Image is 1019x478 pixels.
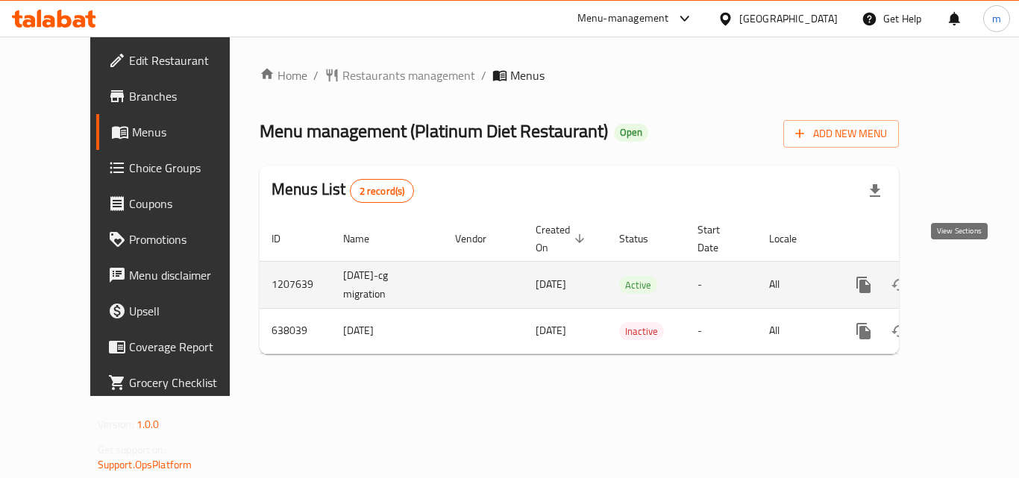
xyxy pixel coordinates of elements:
[260,216,1001,354] table: enhanced table
[992,10,1001,27] span: m
[272,178,414,203] h2: Menus List
[96,186,260,221] a: Coupons
[882,267,918,303] button: Change Status
[846,267,882,303] button: more
[129,87,248,105] span: Branches
[619,276,657,294] div: Active
[536,274,566,294] span: [DATE]
[129,230,248,248] span: Promotions
[697,221,739,257] span: Start Date
[619,230,668,248] span: Status
[129,302,248,320] span: Upsell
[614,126,648,139] span: Open
[350,179,415,203] div: Total records count
[96,365,260,400] a: Grocery Checklist
[686,261,757,308] td: -
[96,293,260,329] a: Upsell
[98,440,166,459] span: Get support on:
[260,308,331,353] td: 638039
[260,114,608,148] span: Menu management ( Platinum Diet Restaurant )
[96,114,260,150] a: Menus
[96,43,260,78] a: Edit Restaurant
[351,184,414,198] span: 2 record(s)
[739,10,838,27] div: [GEOGRAPHIC_DATA]
[137,415,160,434] span: 1.0.0
[757,308,834,353] td: All
[96,78,260,114] a: Branches
[272,230,300,248] span: ID
[129,195,248,213] span: Coupons
[260,66,307,84] a: Home
[331,308,443,353] td: [DATE]
[96,221,260,257] a: Promotions
[536,321,566,340] span: [DATE]
[129,374,248,391] span: Grocery Checklist
[857,173,893,209] div: Export file
[260,66,899,84] nav: breadcrumb
[577,10,669,28] div: Menu-management
[132,123,248,141] span: Menus
[757,261,834,308] td: All
[882,313,918,349] button: Change Status
[324,66,475,84] a: Restaurants management
[331,261,443,308] td: [DATE]-cg migration
[260,261,331,308] td: 1207639
[783,120,899,148] button: Add New Menu
[98,415,134,434] span: Version:
[769,230,816,248] span: Locale
[343,230,389,248] span: Name
[686,308,757,353] td: -
[96,150,260,186] a: Choice Groups
[510,66,545,84] span: Menus
[481,66,486,84] li: /
[96,329,260,365] a: Coverage Report
[619,322,664,340] div: Inactive
[342,66,475,84] span: Restaurants management
[614,124,648,142] div: Open
[129,159,248,177] span: Choice Groups
[834,216,1001,262] th: Actions
[129,266,248,284] span: Menu disclaimer
[795,125,887,143] span: Add New Menu
[536,221,589,257] span: Created On
[619,277,657,294] span: Active
[313,66,319,84] li: /
[96,257,260,293] a: Menu disclaimer
[619,323,664,340] span: Inactive
[129,338,248,356] span: Coverage Report
[98,455,192,474] a: Support.OpsPlatform
[455,230,506,248] span: Vendor
[846,313,882,349] button: more
[129,51,248,69] span: Edit Restaurant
